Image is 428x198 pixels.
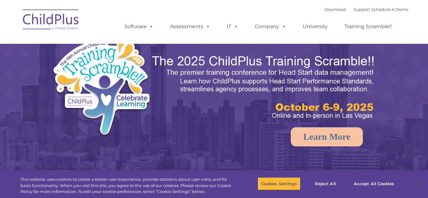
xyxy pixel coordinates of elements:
[118,20,160,33] a: Software
[258,177,300,190] button: Cookies Settings
[20,5,82,36] img: ChildPlus by Procare Solutions
[296,20,334,33] a: University
[350,177,398,190] button: Accept All Cookies
[325,7,408,12] font: |
[338,20,398,33] a: Training Scramble!!
[221,20,244,33] a: IT
[291,127,363,146] a: Learn More
[248,20,292,33] a: Company
[371,7,408,12] a: Schedule A Demo
[411,177,425,190] button: Close
[20,176,235,195] div: This website uses cookies to create a better user experience, provide statistics about user visit...
[306,177,345,190] button: Reject All
[164,20,217,33] a: Assessments
[353,7,370,12] a: Support
[325,7,346,12] a: Download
